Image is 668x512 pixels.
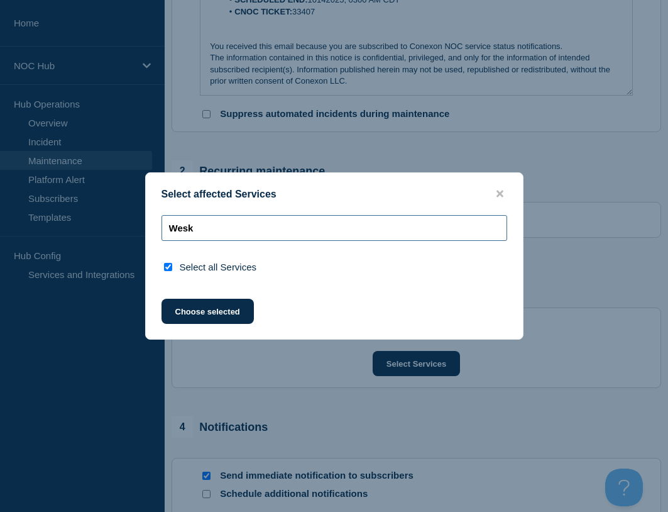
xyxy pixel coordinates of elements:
input: select all checkbox [164,263,172,271]
div: Select affected Services [146,188,523,200]
span: Select all Services [180,262,257,272]
button: Choose selected [162,299,254,324]
input: Search [162,215,507,241]
button: close button [493,188,507,200]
